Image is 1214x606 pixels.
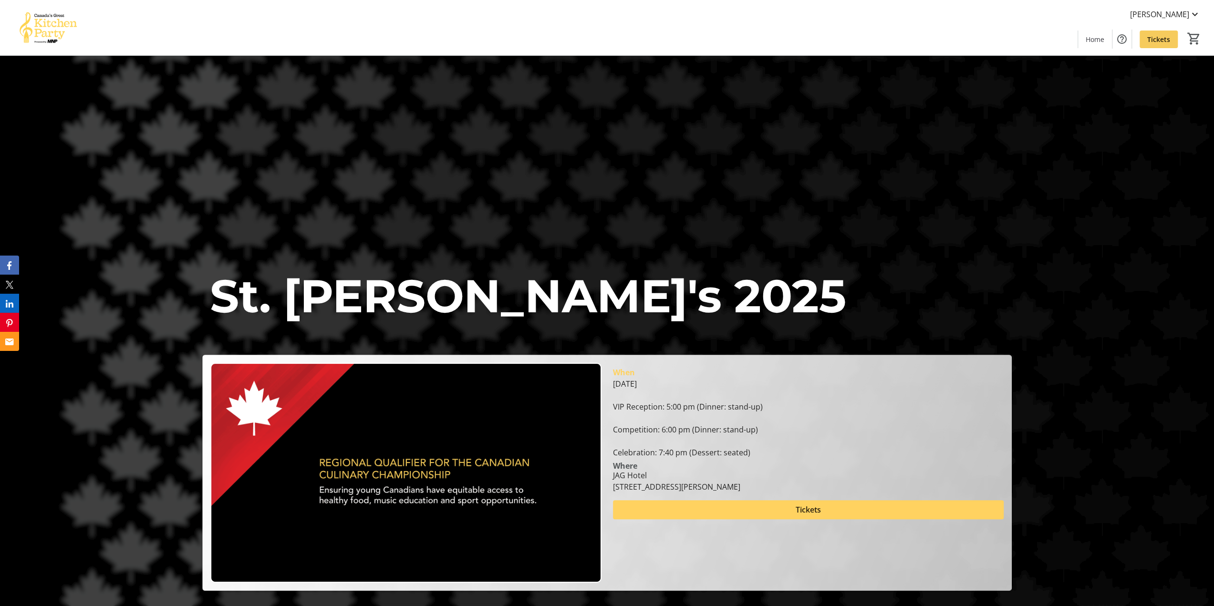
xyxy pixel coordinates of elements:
[1112,30,1131,49] button: Help
[1185,30,1203,47] button: Cart
[1086,34,1104,44] span: Home
[613,500,1004,519] button: Tickets
[1122,7,1208,22] button: [PERSON_NAME]
[210,268,846,324] span: St. [PERSON_NAME]'s 2025
[613,470,740,481] div: JAG Hotel
[613,481,740,493] div: [STREET_ADDRESS][PERSON_NAME]
[6,4,91,51] img: Canada’s Great Kitchen Party's Logo
[1140,31,1178,48] a: Tickets
[613,462,637,470] div: Where
[1147,34,1170,44] span: Tickets
[1130,9,1189,20] span: [PERSON_NAME]
[796,504,821,515] span: Tickets
[1078,31,1112,48] a: Home
[210,363,601,583] img: Campaign CTA Media Photo
[613,367,635,378] div: When
[613,378,1004,458] div: [DATE] VIP Reception: 5:00 pm (Dinner: stand-up) Competition: 6:00 pm (Dinner: stand-up) Celebrat...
